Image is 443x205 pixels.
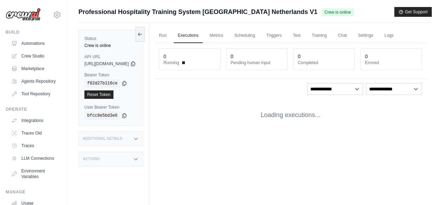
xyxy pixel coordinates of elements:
a: Crew Studio [8,50,61,62]
h3: Actions [83,157,100,161]
a: Scheduling [230,28,259,43]
div: 0 [365,53,368,60]
img: Logo [6,8,41,21]
dt: Completed [298,60,350,66]
label: API URL [84,54,137,60]
a: Metrics [206,28,228,43]
a: Marketplace [8,63,61,74]
code: bfcc8e5bd3e6 [84,111,120,120]
span: Running [164,60,179,66]
span: Professional Hospitality Training System [GEOGRAPHIC_DATA] Netherlands V1 [78,7,317,17]
h3: Additional Details [83,137,122,141]
label: Status [84,36,137,41]
div: Crew is online [84,43,137,48]
code: f82d27b116ce [84,79,120,88]
span: Crew is online [321,8,353,16]
a: Traces [8,140,61,151]
button: Get Support [394,7,432,17]
label: User Bearer Token [84,104,137,110]
a: Triggers [262,28,286,43]
div: Operate [6,107,61,112]
a: Traces Old [8,128,61,139]
div: 0 [231,53,234,60]
a: Reset Token [84,90,113,99]
a: Agents Repository [8,76,61,87]
a: Integrations [8,115,61,126]
div: Build [6,29,61,35]
a: Automations [8,38,61,49]
div: Manage [6,189,61,195]
a: Logs [380,28,398,43]
a: Executions [174,28,203,43]
a: Test [289,28,305,43]
a: Chat [334,28,351,43]
div: 0 [298,53,300,60]
a: Tool Repository [8,88,61,100]
a: LLM Connections [8,153,61,164]
a: Settings [354,28,377,43]
dt: Errored [365,60,417,66]
label: Bearer Token [84,72,137,78]
a: Training [307,28,331,43]
a: Run [155,28,171,43]
div: 0 [164,53,166,60]
dt: Pending human input [231,60,283,66]
a: Environment Variables [8,165,61,182]
div: Loading executions... [155,99,426,131]
span: [URL][DOMAIN_NAME] [84,61,129,67]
